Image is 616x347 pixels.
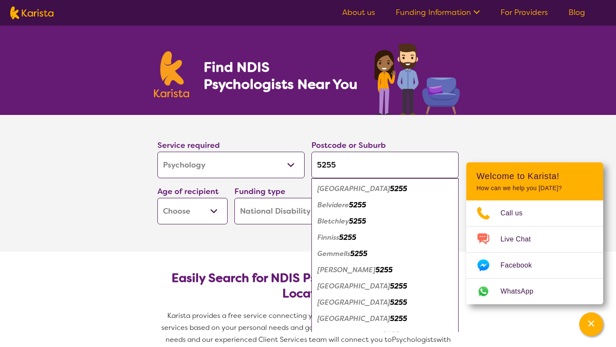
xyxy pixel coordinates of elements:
h2: Welcome to Karista! [477,171,593,181]
span: Psychologists [392,335,436,344]
a: Web link opens in a new tab. [466,279,603,304]
em: 5255 [349,200,366,209]
img: Karista logo [154,51,189,97]
em: 5255 [349,217,366,226]
div: Finniss 5255 [316,229,454,246]
em: [GEOGRAPHIC_DATA] [317,314,390,323]
input: Type [311,152,459,178]
div: Mount Observation 5255 [316,327,454,343]
button: Channel Menu [579,312,603,336]
a: Blog [569,7,585,18]
div: Angas Plains 5255 [316,181,454,197]
div: Belvidere 5255 [316,197,454,213]
em: 5255 [390,184,407,193]
span: Karista provides a free service connecting you with Psychologists and other disability services b... [161,311,456,344]
label: Age of recipient [157,186,219,197]
em: Bletchley [317,217,349,226]
em: [GEOGRAPHIC_DATA] [317,298,390,307]
div: Lake Plains 5255 [316,294,454,311]
a: Funding Information [396,7,480,18]
em: [GEOGRAPHIC_DATA] [317,184,390,193]
div: Highland Valley 5255 [316,278,454,294]
div: Gemmells 5255 [316,246,454,262]
em: 5255 [350,249,367,258]
label: Postcode or Suburb [311,140,386,150]
em: 5255 [339,233,356,242]
span: Live Chat [500,233,541,246]
div: Channel Menu [466,162,603,304]
span: Facebook [500,259,542,272]
em: Gemmells [317,249,350,258]
h1: Find NDIS Psychologists Near You [204,59,362,93]
div: Langhorne Creek 5255 [316,311,454,327]
div: Bletchley 5255 [316,213,454,229]
ul: Choose channel [466,200,603,304]
em: [PERSON_NAME] [317,265,376,274]
img: psychology [371,40,462,115]
em: Finniss [317,233,339,242]
h2: Easily Search for NDIS Psychologists by Need & Location [164,271,452,301]
em: 5255 [382,330,400,339]
img: Karista logo [10,6,53,19]
div: Hartley 5255 [316,262,454,278]
span: Call us [500,207,533,220]
em: Belvidere [317,200,349,209]
em: 5255 [376,265,393,274]
em: 5255 [390,282,407,291]
label: Service required [157,140,220,150]
em: [GEOGRAPHIC_DATA] [317,282,390,291]
span: WhatsApp [500,285,544,298]
label: Funding type [234,186,285,197]
em: 5255 [390,298,407,307]
a: About us [342,7,375,18]
em: Mount Observation [317,330,382,339]
a: For Providers [500,7,548,18]
em: 5255 [390,314,407,323]
p: How can we help you [DATE]? [477,185,593,192]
